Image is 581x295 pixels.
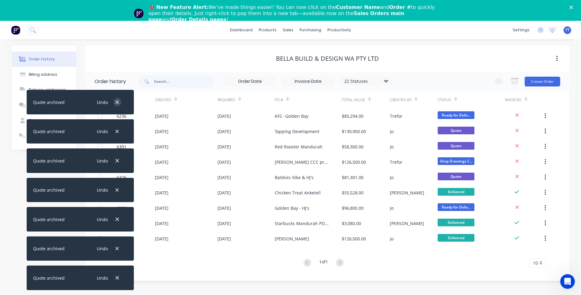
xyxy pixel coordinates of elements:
[342,174,364,181] div: $81,301.00
[149,4,438,23] div: We’ve made things easier! You can now click on the and to quickly open their details. Just right-...
[390,190,424,196] div: [PERSON_NAME]
[342,113,364,119] div: $85,294.00
[438,203,474,211] span: Ready for Deliv...
[155,190,168,196] div: [DATE]
[390,113,402,119] div: Trefor
[275,91,342,108] div: PO #
[525,77,560,86] button: Create Order
[276,55,379,62] div: Bella Build & Design WA Pty Ltd
[95,78,126,85] div: Order history
[342,144,364,150] div: $58,300.00
[154,75,215,88] input: Search...
[389,4,411,10] b: Order #
[341,78,392,85] div: 22 Statuses
[12,52,76,67] button: Order history
[94,244,111,253] button: Undo
[342,91,390,108] div: Total Value
[390,91,438,108] div: Created By
[217,220,231,227] div: [DATE]
[155,220,168,227] div: [DATE]
[33,99,65,105] div: Quote archived
[33,158,65,164] div: Quote archived
[569,6,575,9] div: Close
[342,205,364,211] div: $96,800.00
[12,98,76,113] button: Collaborate
[217,174,231,181] div: [DATE]
[390,128,394,135] div: Jo
[94,98,111,106] button: Undo
[12,128,76,144] button: Settings
[510,25,533,35] div: settings
[438,173,474,180] span: Quote
[94,156,111,165] button: Undo
[217,97,235,103] div: Required
[560,274,575,289] iframe: Intercom live chat
[29,56,55,62] div: Order history
[324,25,354,35] div: productivity
[438,234,474,242] span: Delivered
[149,4,209,10] b: 📣 New Feature Alert:
[438,91,505,108] div: Status
[217,91,275,108] div: Required
[171,17,226,22] b: Order Details pages
[565,27,570,33] span: TT
[342,128,366,135] div: $130,900.00
[256,25,280,35] div: products
[533,260,538,266] span: 10
[390,174,394,181] div: Jo
[438,127,474,134] span: Quote
[155,205,168,211] div: [DATE]
[275,174,314,181] div: Baldivis Vibe & HJ's
[33,128,65,135] div: Quote archived
[217,113,231,119] div: [DATE]
[275,190,321,196] div: Chicken Treat Anketell
[342,97,365,103] div: Total Value
[319,259,328,267] div: 1 of 1
[33,245,65,252] div: Quote archived
[505,97,522,103] div: Invoiced
[217,144,231,150] div: [DATE]
[342,190,364,196] div: $55,528.00
[275,159,330,165] div: [PERSON_NAME] CCC project
[342,236,366,242] div: $126,500.00
[33,187,65,193] div: Quote archived
[342,220,361,227] div: $3,080.00
[275,113,308,119] div: KFC- Golden Bay
[149,10,404,22] b: Sales Orders main page
[29,72,57,77] div: Billing address
[217,205,231,211] div: [DATE]
[12,82,76,98] button: Delivery addresses
[217,159,231,165] div: [DATE]
[155,159,168,165] div: [DATE]
[94,186,111,194] button: Undo
[336,4,380,10] b: Customer Name
[155,144,168,150] div: [DATE]
[12,67,76,82] button: Billing address
[117,91,155,108] div: #
[342,159,366,165] div: $126,500.00
[438,219,474,226] span: Delivered
[227,25,256,35] a: dashboard
[275,144,323,150] div: Red Rooster Mandurah
[155,91,217,108] div: Created
[505,91,543,108] div: Invoiced
[155,128,168,135] div: [DATE]
[94,127,111,136] button: Undo
[155,174,168,181] div: [DATE]
[275,236,309,242] div: [PERSON_NAME]
[224,77,276,86] input: Order Date
[390,220,424,227] div: [PERSON_NAME]
[134,9,144,18] img: Profile image for Team
[438,142,474,150] span: Quote
[155,113,168,119] div: [DATE]
[438,188,474,196] span: Delivered
[275,128,319,135] div: Tapping Development
[275,220,330,227] div: Starbucks Mandurah PO033
[217,236,231,242] div: [DATE]
[296,25,324,35] div: purchasing
[217,190,231,196] div: [DATE]
[275,97,283,103] div: PO #
[390,159,402,165] div: Trefor
[33,216,65,223] div: Quote archived
[94,215,111,223] button: Undo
